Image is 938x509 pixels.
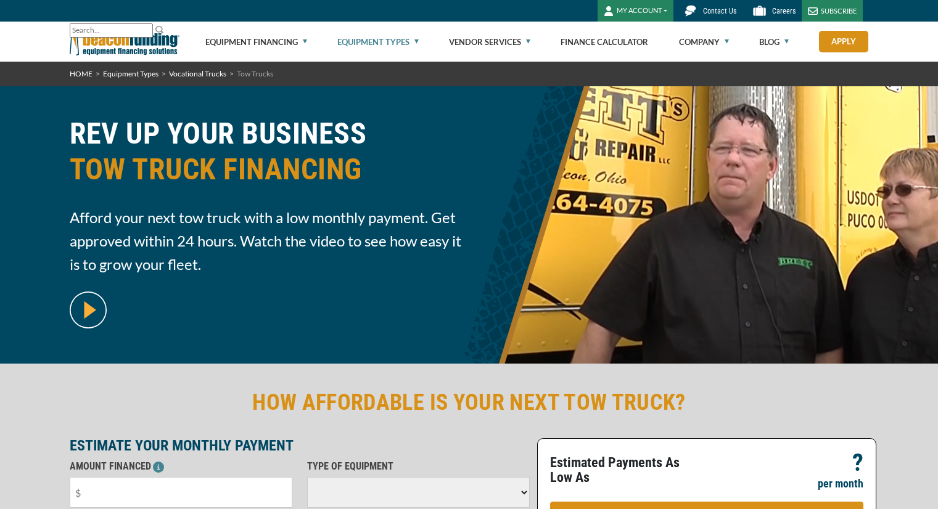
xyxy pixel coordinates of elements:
[818,476,863,491] p: per month
[140,26,150,36] a: Clear search text
[70,291,107,328] img: video modal pop-up play button
[449,22,530,62] a: Vendor Services
[70,22,179,62] img: Beacon Funding Corporation logo
[772,7,796,15] span: Careers
[679,22,729,62] a: Company
[103,69,158,78] a: Equipment Types
[852,455,863,470] p: ?
[70,152,462,187] span: TOW TRUCK FINANCING
[70,388,869,417] h2: HOW AFFORDABLE IS YOUR NEXT TOW TRUCK?
[819,31,868,52] a: Apply
[703,7,736,15] span: Contact Us
[759,22,789,62] a: Blog
[307,459,530,474] p: TYPE OF EQUIPMENT
[155,25,165,35] img: Search
[169,69,226,78] a: Vocational Trucks
[70,477,292,508] input: $
[205,22,307,62] a: Equipment Financing
[237,69,273,78] span: Tow Trucks
[70,23,153,38] input: Search
[70,116,462,197] h1: REV UP YOUR BUSINESS
[337,22,419,62] a: Equipment Types
[70,459,292,474] p: AMOUNT FINANCED
[70,206,462,276] span: Afford your next tow truck with a low monthly payment. Get approved within 24 hours. Watch the vi...
[70,69,93,78] a: HOME
[70,438,530,453] p: ESTIMATE YOUR MONTHLY PAYMENT
[561,22,648,62] a: Finance Calculator
[550,455,699,485] p: Estimated Payments As Low As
